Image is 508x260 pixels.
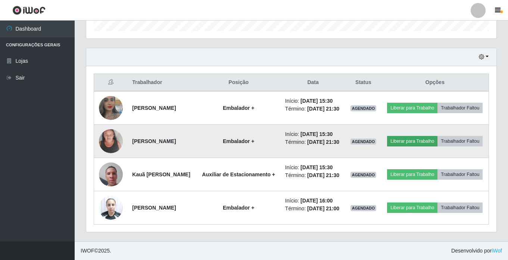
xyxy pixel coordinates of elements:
[387,136,437,146] button: Liberar para Trabalho
[437,202,483,213] button: Trabalhador Faltou
[285,130,341,138] li: Início:
[99,87,123,129] img: 1653531676872.jpeg
[300,131,333,137] time: [DATE] 15:30
[285,171,341,179] li: Término:
[99,158,123,190] img: 1751915623822.jpeg
[350,105,377,111] span: AGENDADO
[223,105,254,111] strong: Embalador +
[132,138,176,144] strong: [PERSON_NAME]
[437,103,483,113] button: Trabalhador Faltou
[281,74,346,92] th: Data
[12,6,46,15] img: CoreUI Logo
[300,164,333,170] time: [DATE] 15:30
[350,172,377,178] span: AGENDADO
[300,98,333,104] time: [DATE] 15:30
[307,205,339,211] time: [DATE] 21:00
[285,164,341,171] li: Início:
[223,138,254,144] strong: Embalador +
[202,171,275,177] strong: Auxiliar de Estacionamento +
[128,74,196,92] th: Trabalhador
[387,169,437,180] button: Liberar para Trabalho
[99,125,123,157] img: 1737544290674.jpeg
[350,139,377,145] span: AGENDADO
[492,248,502,254] a: iWof
[307,139,339,145] time: [DATE] 21:30
[307,172,339,178] time: [DATE] 21:30
[223,205,254,211] strong: Embalador +
[307,106,339,112] time: [DATE] 21:30
[285,197,341,205] li: Início:
[345,74,381,92] th: Status
[197,74,281,92] th: Posição
[285,105,341,113] li: Término:
[300,198,333,204] time: [DATE] 16:00
[81,248,94,254] span: IWOF
[99,192,123,223] img: 1739994247557.jpeg
[437,169,483,180] button: Trabalhador Faltou
[451,247,502,255] span: Desenvolvido por
[387,202,437,213] button: Liberar para Trabalho
[132,205,176,211] strong: [PERSON_NAME]
[132,105,176,111] strong: [PERSON_NAME]
[350,205,377,211] span: AGENDADO
[285,97,341,105] li: Início:
[285,205,341,213] li: Término:
[285,138,341,146] li: Término:
[381,74,489,92] th: Opções
[132,171,190,177] strong: Kauã [PERSON_NAME]
[81,247,111,255] span: © 2025 .
[387,103,437,113] button: Liberar para Trabalho
[437,136,483,146] button: Trabalhador Faltou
